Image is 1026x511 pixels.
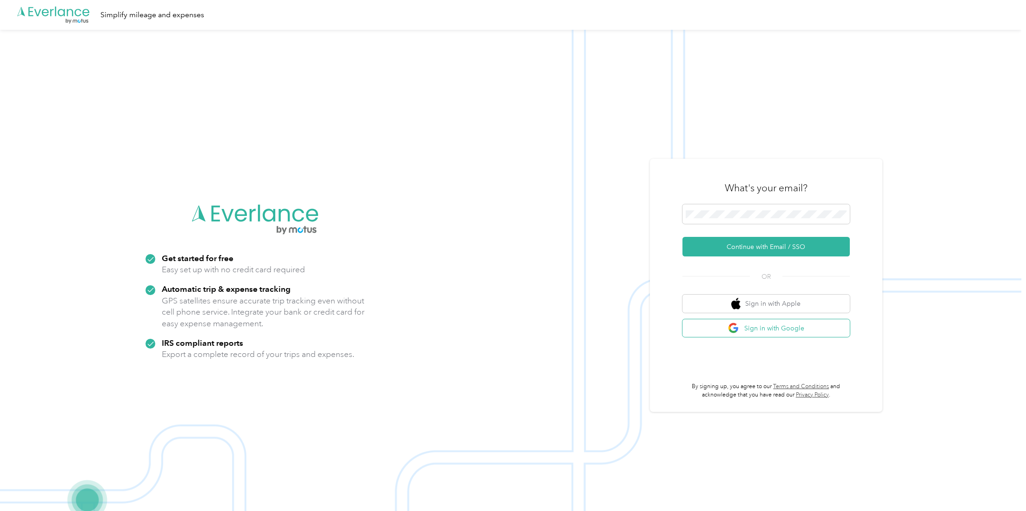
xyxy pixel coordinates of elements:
strong: Get started for free [162,253,233,263]
button: Continue with Email / SSO [682,237,850,256]
a: Terms and Conditions [773,383,829,390]
img: google logo [728,323,740,334]
p: By signing up, you agree to our and acknowledge that you have read our . [682,383,850,399]
a: Privacy Policy [796,391,829,398]
button: apple logoSign in with Apple [682,295,850,313]
strong: IRS compliant reports [162,338,243,348]
button: google logoSign in with Google [682,319,850,337]
p: Easy set up with no credit card required [162,264,305,276]
div: Simplify mileage and expenses [100,9,204,21]
p: Export a complete record of your trips and expenses. [162,349,354,360]
span: OR [750,272,782,282]
strong: Automatic trip & expense tracking [162,284,291,294]
img: apple logo [731,298,741,309]
p: GPS satellites ensure accurate trip tracking even without cell phone service. Integrate your bank... [162,295,365,329]
h3: What's your email? [725,182,808,195]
